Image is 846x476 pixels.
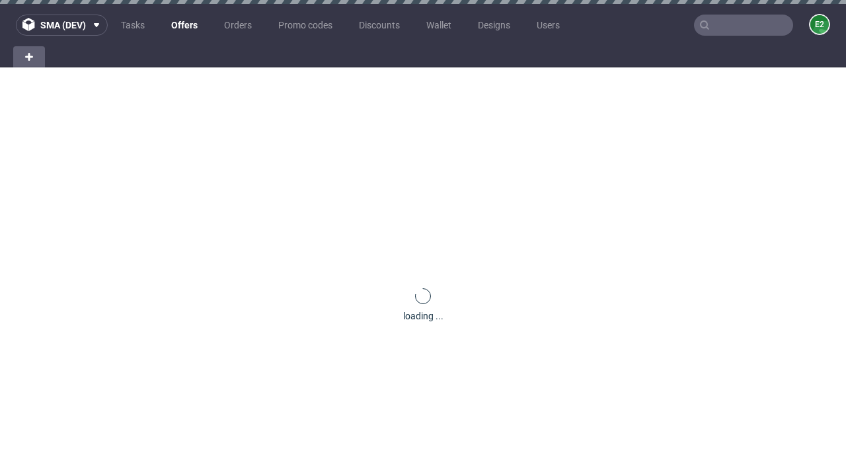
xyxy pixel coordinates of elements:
[216,15,260,36] a: Orders
[470,15,518,36] a: Designs
[163,15,206,36] a: Offers
[351,15,408,36] a: Discounts
[529,15,568,36] a: Users
[403,309,443,323] div: loading ...
[270,15,340,36] a: Promo codes
[810,15,829,34] figcaption: e2
[113,15,153,36] a: Tasks
[40,20,86,30] span: sma (dev)
[16,15,108,36] button: sma (dev)
[418,15,459,36] a: Wallet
